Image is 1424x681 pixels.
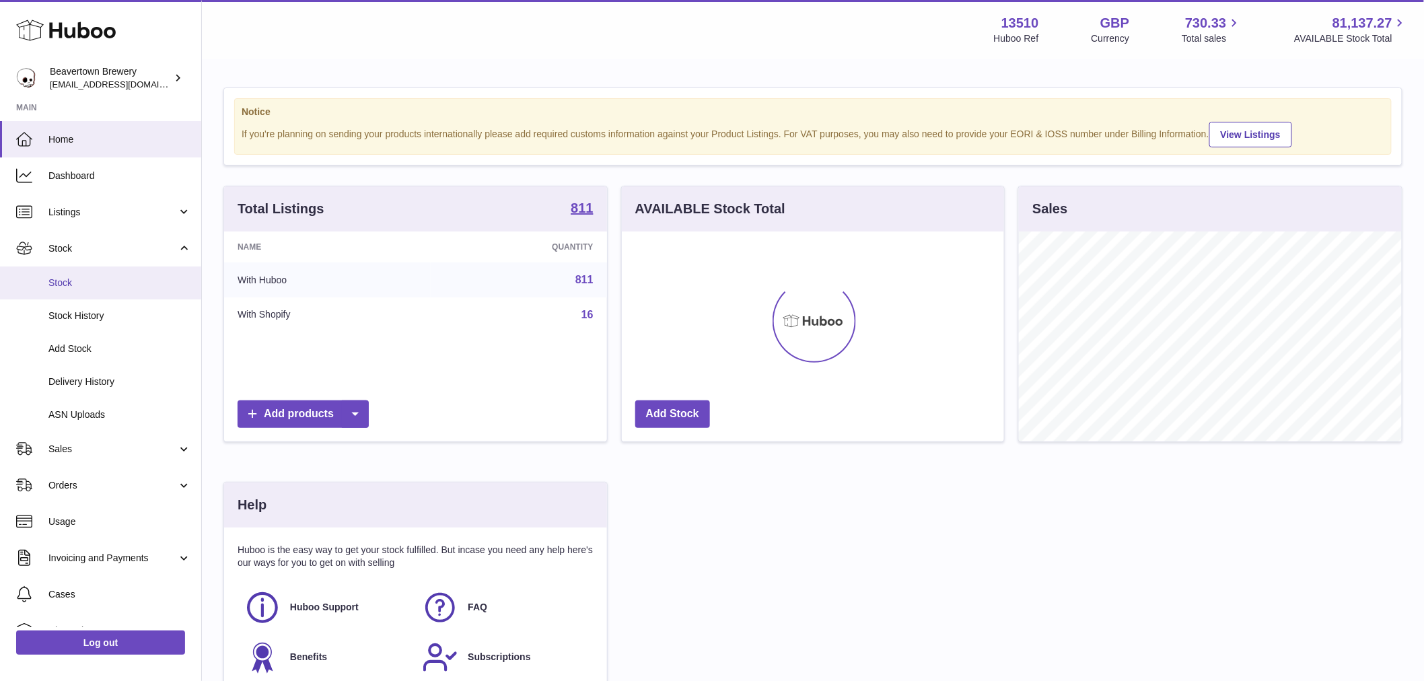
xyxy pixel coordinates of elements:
h3: AVAILABLE Stock Total [635,200,785,218]
th: Name [224,231,431,262]
span: Orders [48,479,177,492]
span: 730.33 [1185,14,1226,32]
span: Huboo Support [290,601,359,614]
span: Stock [48,242,177,255]
a: Add Stock [635,400,710,428]
span: Subscriptions [468,651,530,664]
p: Huboo is the easy way to get your stock fulfilled. But incase you need any help here's our ways f... [238,544,594,569]
a: 16 [581,309,594,320]
a: Add products [238,400,369,428]
div: Beavertown Brewery [50,65,171,91]
strong: Notice [242,106,1384,118]
h3: Total Listings [238,200,324,218]
div: Huboo Ref [994,32,1039,45]
a: FAQ [422,589,586,626]
span: Dashboard [48,170,191,182]
th: Quantity [431,231,607,262]
span: [EMAIL_ADDRESS][DOMAIN_NAME] [50,79,198,89]
a: View Listings [1209,122,1292,147]
a: Benefits [244,639,408,676]
span: Stock [48,277,191,289]
span: Delivery History [48,375,191,388]
a: Log out [16,631,185,655]
span: Listings [48,206,177,219]
td: With Huboo [224,262,431,297]
div: Currency [1092,32,1130,45]
h3: Sales [1032,200,1067,218]
a: Subscriptions [422,639,586,676]
span: Add Stock [48,343,191,355]
strong: 13510 [1001,14,1039,32]
span: Benefits [290,651,327,664]
strong: 811 [571,201,593,215]
span: Sales [48,443,177,456]
td: With Shopify [224,297,431,332]
img: aoife@beavertownbrewery.co.uk [16,68,36,88]
a: 811 [575,274,594,285]
span: AVAILABLE Stock Total [1294,32,1408,45]
span: 81,137.27 [1332,14,1392,32]
span: FAQ [468,601,487,614]
span: Usage [48,515,191,528]
span: Cases [48,588,191,601]
a: 811 [571,201,593,217]
a: 730.33 Total sales [1182,14,1242,45]
span: Home [48,133,191,146]
span: Channels [48,624,191,637]
a: Huboo Support [244,589,408,626]
span: ASN Uploads [48,408,191,421]
span: Total sales [1182,32,1242,45]
h3: Help [238,496,266,514]
a: 81,137.27 AVAILABLE Stock Total [1294,14,1408,45]
span: Stock History [48,310,191,322]
span: Invoicing and Payments [48,552,177,565]
div: If you're planning on sending your products internationally please add required customs informati... [242,120,1384,147]
strong: GBP [1100,14,1129,32]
